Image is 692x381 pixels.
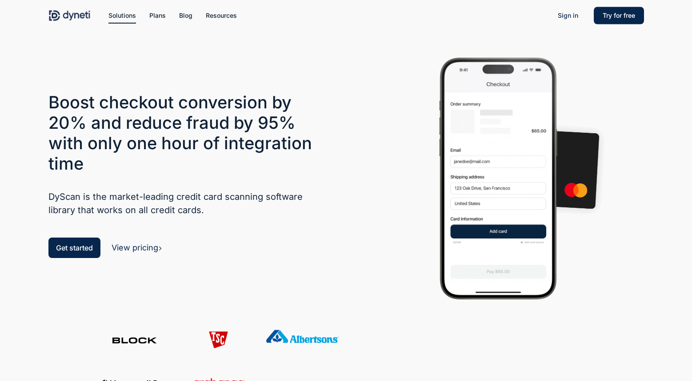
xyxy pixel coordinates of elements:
[179,11,192,20] a: Blog
[206,11,237,20] a: Resources
[108,11,136,20] a: Solutions
[558,12,578,19] span: Sign in
[108,12,136,19] span: Solutions
[549,8,587,23] a: Sign in
[48,238,100,258] a: Get started
[149,12,166,19] span: Plans
[433,327,508,350] img: client
[349,327,424,350] img: client
[603,12,635,19] span: Try for free
[97,327,172,350] img: client
[594,11,644,20] a: Try for free
[48,92,326,174] h3: Boost checkout conversion by 20% and reduce fraud by 95% with only one hour of integration time
[517,327,592,350] img: client
[181,327,256,350] img: client
[112,243,162,252] a: View pricing
[265,327,340,350] img: client
[56,243,93,252] span: Get started
[48,9,91,22] img: Dyneti Technologies
[179,12,192,19] span: Blog
[206,12,237,19] span: Resources
[149,11,166,20] a: Plans
[48,190,326,217] h5: DyScan is the market-leading credit card scanning software library that works on all credit cards.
